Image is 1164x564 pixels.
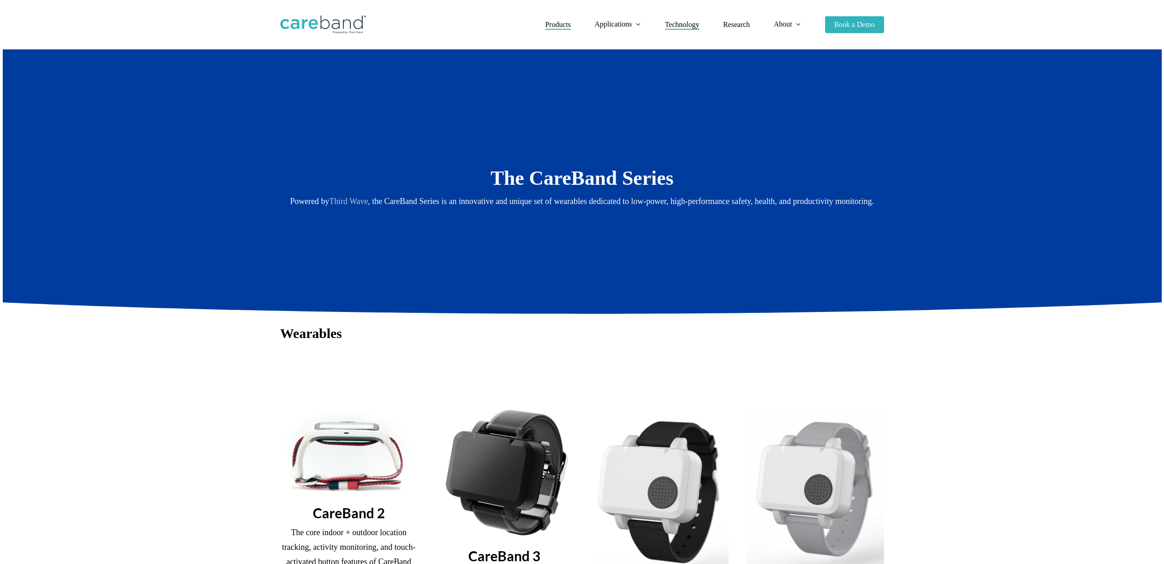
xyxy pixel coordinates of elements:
p: Powered by , the CareBand Series is an innovative and unique set of wearables dedicated to low-po... [280,194,884,209]
a: About [774,21,801,28]
img: CareBand [280,16,366,34]
h3: CareBand 2 [280,504,418,521]
a: Products [545,21,571,28]
a: Applications [595,21,641,28]
span: Applications [595,20,632,28]
a: Third Wave [329,197,368,206]
a: Research [723,21,750,28]
span: Book a Demo [834,21,875,28]
h2: The CareBand Series [280,166,884,191]
span: About [774,20,792,28]
a: Book a Demo [825,21,884,28]
h3: Wearables [280,325,884,342]
a: Technology [665,21,699,28]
